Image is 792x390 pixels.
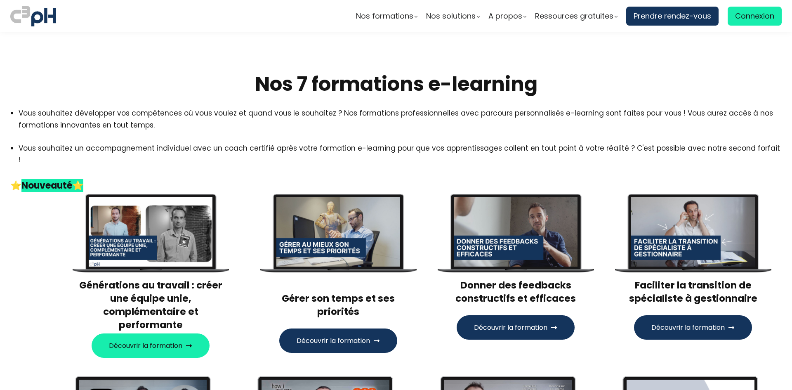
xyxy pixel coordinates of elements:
[72,279,229,332] h3: Générations au travail : créer une équipe unie, complémentaire et performante
[651,322,725,333] span: Découvrir la formation
[474,322,547,333] span: Découvrir la formation
[535,10,613,22] span: Ressources gratuites
[279,329,397,353] button: Découvrir la formation
[457,315,575,340] button: Découvrir la formation
[19,142,782,177] li: Vous souhaitez un accompagnement individuel avec un coach certifié après votre formation e-learni...
[488,10,522,22] span: A propos
[626,7,719,26] a: Prendre rendez-vous
[634,10,711,22] span: Prendre rendez-vous
[356,10,413,22] span: Nos formations
[10,4,56,28] img: logo C3PH
[728,7,782,26] a: Connexion
[615,279,771,305] h3: Faciliter la transition de spécialiste à gestionnaire
[21,179,83,192] strong: Nouveauté⭐
[260,279,417,319] h3: Gérer son temps et ses priorités
[297,336,370,346] span: Découvrir la formation
[426,10,476,22] span: Nos solutions
[10,71,782,97] h2: Nos 7 formations e-learning
[109,340,182,351] span: Découvrir la formation
[437,279,594,305] h3: Donner des feedbacks constructifs et efficaces
[19,107,782,130] li: Vous souhaitez développer vos compétences où vous voulez et quand vous le souhaitez ? Nos formati...
[634,315,752,340] button: Découvrir la formation
[735,10,774,22] span: Connexion
[92,333,210,358] button: Découvrir la formation
[10,179,21,192] span: ⭐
